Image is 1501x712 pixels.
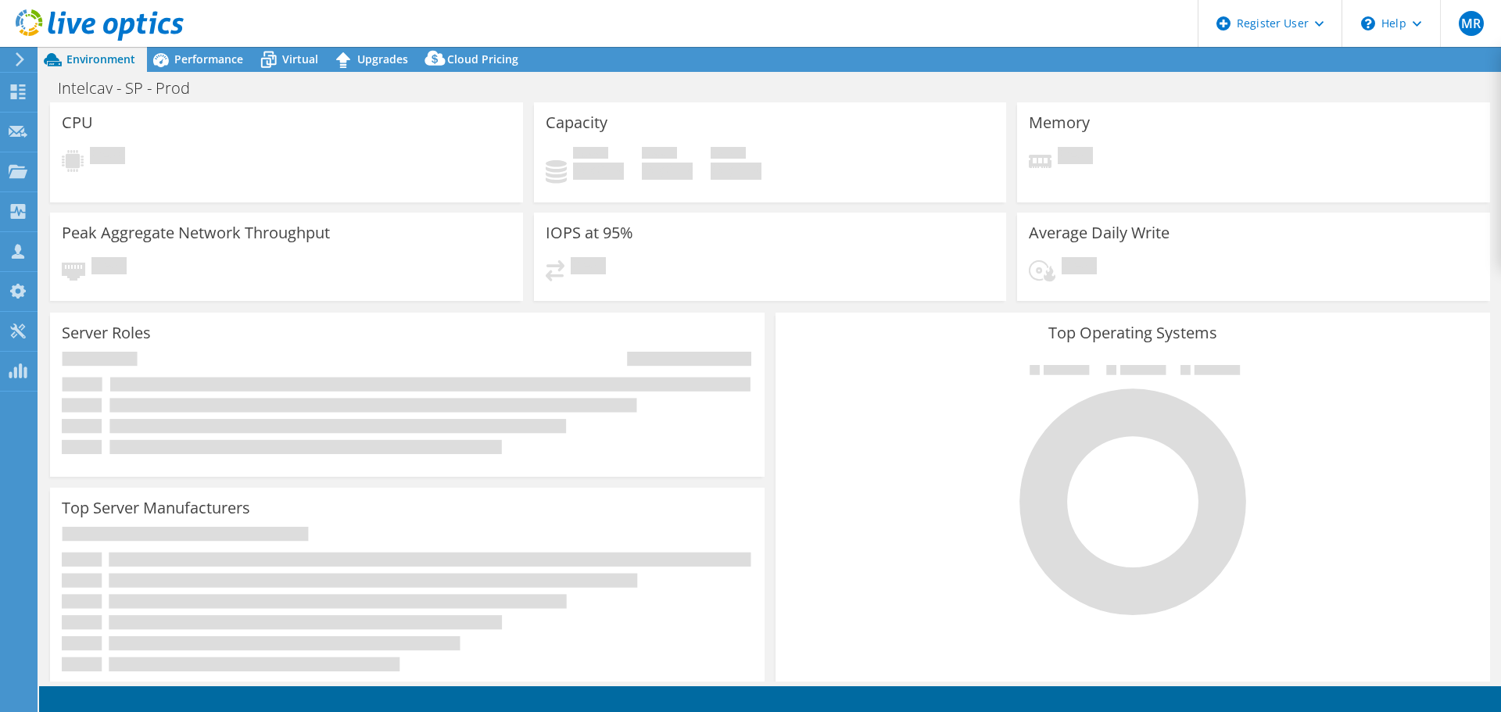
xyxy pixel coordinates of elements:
span: Pending [91,257,127,278]
span: Virtual [282,52,318,66]
span: Used [573,147,608,163]
span: Upgrades [357,52,408,66]
h3: Top Server Manufacturers [62,499,250,517]
span: Performance [174,52,243,66]
span: Pending [1058,147,1093,168]
h3: Capacity [546,114,607,131]
span: Pending [90,147,125,168]
span: Pending [1062,257,1097,278]
h1: Intelcav - SP - Prod [51,80,214,97]
h3: CPU [62,114,93,131]
h3: Server Roles [62,324,151,342]
h4: 0 GiB [573,163,624,180]
svg: \n [1361,16,1375,30]
h3: Top Operating Systems [787,324,1478,342]
h3: Memory [1029,114,1090,131]
h3: Peak Aggregate Network Throughput [62,224,330,242]
h3: Average Daily Write [1029,224,1170,242]
h4: 0 GiB [642,163,693,180]
h4: 0 GiB [711,163,761,180]
span: Pending [571,257,606,278]
span: Environment [66,52,135,66]
span: Cloud Pricing [447,52,518,66]
span: Free [642,147,677,163]
h3: IOPS at 95% [546,224,633,242]
span: MR [1459,11,1484,36]
span: Total [711,147,746,163]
